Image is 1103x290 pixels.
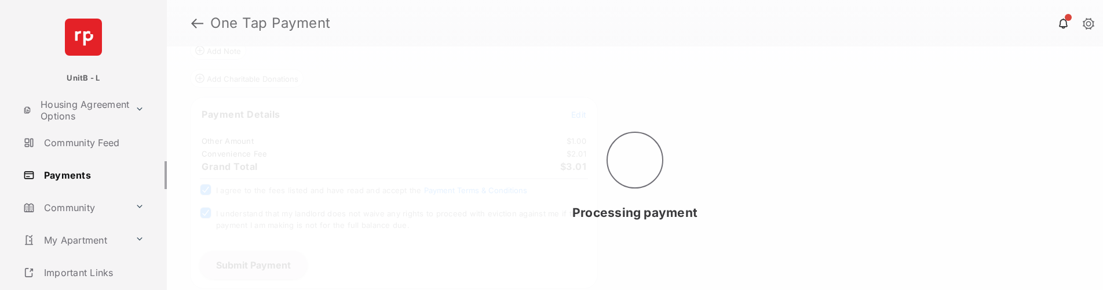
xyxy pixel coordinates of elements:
a: Community Feed [19,129,167,157]
img: svg+xml;base64,PHN2ZyB4bWxucz0iaHR0cDovL3d3dy53My5vcmcvMjAwMC9zdmciIHdpZHRoPSI2NCIgaGVpZ2h0PSI2NC... [65,19,102,56]
a: Important Links [19,259,149,287]
a: Payments [19,161,167,189]
a: My Apartment [19,226,130,254]
strong: One Tap Payment [210,16,331,30]
a: Housing Agreement Options [19,96,130,124]
p: UnitB - L [67,72,100,84]
span: Processing payment [572,205,697,220]
a: Community [19,194,130,222]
